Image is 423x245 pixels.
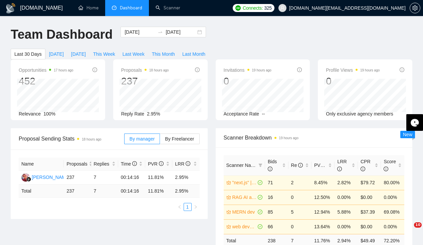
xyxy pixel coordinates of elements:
button: This Week [89,49,119,59]
span: info-circle [297,67,302,72]
span: Proposals [121,66,169,74]
th: Proposals [64,158,91,171]
td: 7 [91,185,118,198]
img: logo [5,3,16,14]
span: crown [226,210,231,214]
span: 10 [414,222,422,228]
td: 0.00% [335,219,358,234]
span: Last Week [123,50,145,58]
span: user [280,6,285,10]
span: LRR [337,159,347,172]
span: filter [257,160,264,170]
span: to [158,29,163,35]
span: crown [226,180,231,185]
input: End date [166,28,196,36]
span: Dashboard [120,5,142,11]
button: Last 30 Days [11,49,45,59]
li: 1 [184,203,192,211]
span: info-circle [361,167,365,171]
time: 18 hours ago [82,138,101,141]
td: $0.00 [358,190,381,205]
a: "next.js" | "next js [232,179,257,186]
span: crown [226,195,231,200]
span: info-circle [132,161,137,166]
div: 0 [224,75,271,87]
td: 69.08% [381,205,404,219]
td: 0.00% [381,219,404,234]
button: left [176,203,184,211]
a: homeHome [78,5,98,11]
span: 100% [43,111,55,116]
a: MERN dev [232,208,257,216]
button: right [192,203,200,211]
td: 8.45% [311,175,335,190]
span: Scanner Name [226,163,257,168]
div: 452 [19,75,73,87]
span: Invitations [224,66,271,74]
time: 19 hours ago [252,68,271,72]
div: 0 [326,75,380,87]
td: 11.81% [145,171,172,185]
a: web developmnet [232,223,257,230]
span: [DATE] [71,50,86,58]
span: info-circle [400,67,404,72]
span: swap-right [158,29,163,35]
td: 12.94% [311,205,335,219]
span: 2.95% [147,111,160,116]
span: Last 30 Days [14,50,42,58]
button: Last Week [119,49,148,59]
span: Reply Rate [121,111,144,116]
td: Total [19,185,64,198]
button: This Month [148,49,179,59]
span: CPR [361,159,371,172]
span: info-circle [159,161,164,166]
span: info-circle [186,161,190,166]
span: 325 [264,4,271,12]
span: Last Month [182,50,205,58]
td: 11.81 % [145,185,172,198]
h1: Team Dashboard [11,27,113,42]
td: 237 [64,171,91,185]
td: $79.72 [358,175,381,190]
span: right [194,205,198,209]
span: This Week [93,50,115,58]
span: Re [291,163,303,168]
img: gigradar-bm.png [26,177,31,182]
td: 2.82% [335,175,358,190]
button: [DATE] [45,49,67,59]
td: 0 [288,219,311,234]
span: PVR [314,163,330,168]
span: -- [262,111,265,116]
span: Proposal Sending Stats [19,135,124,143]
span: Connects: [243,4,263,12]
a: 1 [184,203,191,211]
td: 85 [265,205,288,219]
span: New [403,132,412,137]
a: DP[PERSON_NAME] [21,174,70,180]
time: 17 hours ago [54,68,73,72]
td: $0.00 [358,219,381,234]
td: 16 [265,190,288,205]
td: 0 [288,190,311,205]
span: left [178,205,182,209]
td: 5 [288,205,311,219]
img: DP [21,173,30,182]
span: This Month [152,50,175,58]
a: RAG AI assistant [232,194,257,201]
time: 19 hours ago [360,68,380,72]
span: info-circle [298,163,303,168]
span: [DATE] [49,50,64,58]
span: Bids [268,159,277,172]
span: filter [258,163,262,167]
span: By manager [130,136,155,142]
td: 2.95% [172,171,199,185]
td: 237 [64,185,91,198]
td: $37.39 [358,205,381,219]
td: 12.50% [311,190,335,205]
span: check-circle [258,195,262,200]
li: Next Page [192,203,200,211]
time: 19 hours ago [279,136,298,140]
span: By Freelancer [165,136,194,142]
td: 5.88% [335,205,358,219]
span: crown [226,224,231,229]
